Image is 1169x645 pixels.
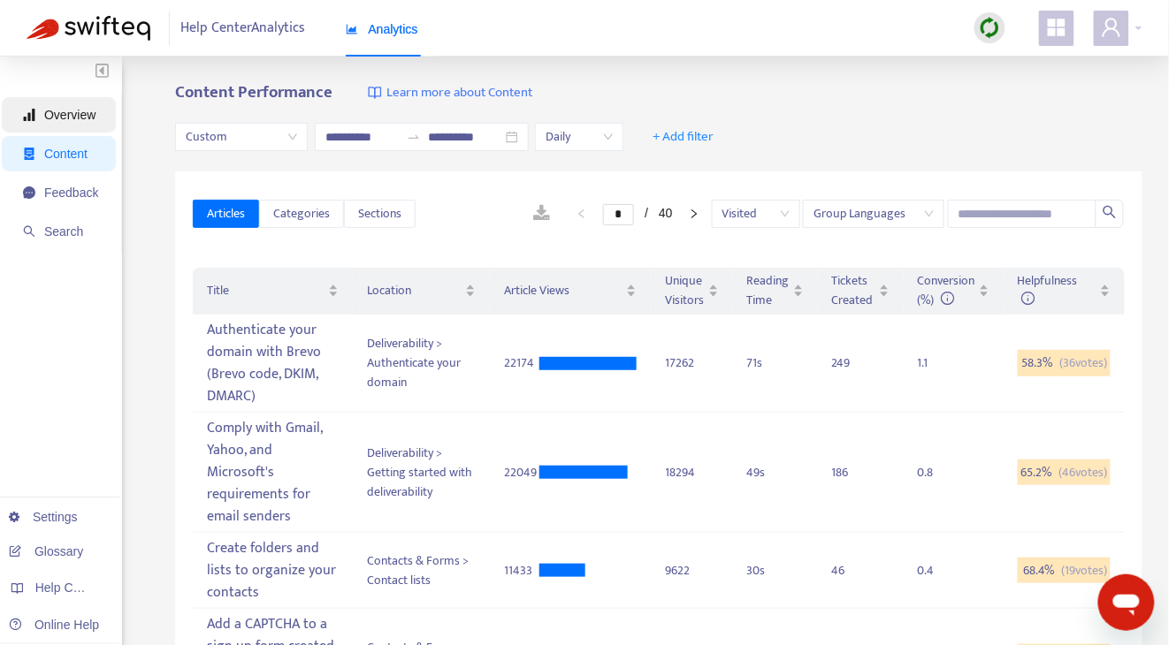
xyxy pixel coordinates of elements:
span: Sections [358,204,401,224]
div: 186 [832,463,867,482]
span: / [645,206,648,220]
div: 22174 [504,353,539,373]
div: 0.8 [918,463,953,482]
th: Article Views [490,268,651,315]
td: Deliverability > Authenticate your domain [353,315,490,413]
span: ( 36 votes) [1059,353,1107,373]
span: Learn more about Content [386,83,532,103]
a: Learn more about Content [368,83,532,103]
span: Search [44,224,83,239]
div: Comply with Gmail, Yahoo, and Microsoft's requirements for email senders [207,414,338,531]
a: Online Help [9,618,99,632]
li: Previous Page [568,203,596,224]
span: ( 19 votes) [1061,561,1107,580]
span: container [23,148,35,160]
img: image-link [368,86,382,100]
span: Article Views [504,281,623,300]
span: + Add filter [653,126,714,148]
span: Conversion (%) [918,270,975,310]
div: 68.4 % [1018,558,1111,584]
div: 1.1 [918,353,953,373]
span: swap-right [407,130,421,144]
span: left [577,209,587,219]
div: 0.4 [918,561,953,580]
span: Overview [44,108,96,122]
td: Contacts & Forms > Contact lists [353,533,490,609]
span: Custom [186,124,297,150]
span: Location [367,281,462,300]
span: Help Center Analytics [181,11,306,45]
button: right [680,203,708,224]
span: Categories [273,204,330,224]
span: search [23,225,35,238]
li: Next Page [680,203,708,224]
span: Tickets Created [832,271,875,310]
span: appstore [1046,17,1067,38]
span: Analytics [346,22,418,36]
div: 49 s [747,463,804,482]
span: user [1101,17,1122,38]
span: Group Languages [814,201,934,227]
th: Unique Visitors [651,268,732,315]
div: 18294 [665,463,718,482]
a: Settings [9,510,78,524]
button: Articles [193,200,259,228]
iframe: Button to launch messaging window, conversation in progress [1098,574,1155,631]
div: 71 s [747,353,804,373]
th: Tickets Created [818,268,904,315]
div: Authenticate your domain with Brevo (Brevo code, DKIM, DMARC) [207,315,338,411]
button: Sections [344,200,416,228]
th: Location [353,268,490,315]
b: Content Performance [175,79,332,106]
div: 65.2 % [1018,459,1111,486]
div: 9622 [665,561,718,580]
div: 30 s [747,561,804,580]
td: Deliverability > Getting started with deliverability [353,413,490,533]
div: 249 [832,353,867,373]
span: Daily [546,124,613,150]
button: + Add filter [639,123,727,151]
span: signal [23,109,35,121]
div: 58.3 % [1018,350,1111,376]
span: Content [44,147,88,161]
div: Create folders and lists to organize your contacts [207,534,338,607]
div: 11433 [504,561,539,580]
span: search [1103,205,1117,219]
button: left [568,203,596,224]
span: Help Centers [35,580,108,595]
span: message [23,186,35,199]
span: to [407,130,421,144]
a: Glossary [9,544,83,558]
span: Helpfulness [1018,270,1078,310]
span: area-chart [346,23,358,35]
span: ( 46 votes) [1058,463,1107,482]
img: sync.dc5367851b00ba804db3.png [979,17,1001,39]
div: 17262 [665,353,718,373]
li: 1/40 [603,203,672,224]
button: Categories [259,200,344,228]
th: Reading Time [733,268,818,315]
span: Reading Time [747,271,790,310]
div: 46 [832,561,867,580]
span: right [689,209,699,219]
div: 22049 [504,463,539,482]
th: Title [193,268,352,315]
span: Title [207,281,324,300]
span: Articles [207,204,245,224]
span: Feedback [44,186,98,200]
span: Visited [722,201,790,227]
img: Swifteq [27,16,150,41]
span: Unique Visitors [665,271,704,310]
